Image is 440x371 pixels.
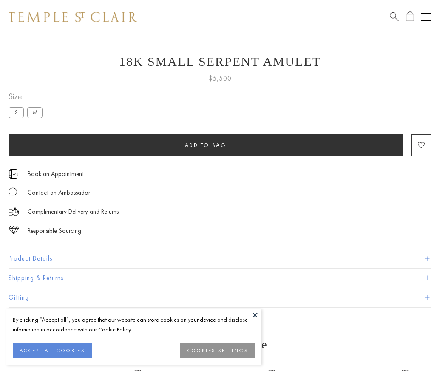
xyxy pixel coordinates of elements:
div: By clicking “Accept all”, you agree that our website can store cookies on your device and disclos... [13,315,255,334]
span: Add to bag [185,142,227,149]
a: Open Shopping Bag [406,11,414,22]
button: Open navigation [421,12,431,22]
div: Contact an Ambassador [28,187,90,198]
label: M [27,107,43,118]
img: MessageIcon-01_2.svg [9,187,17,196]
button: ACCEPT ALL COOKIES [13,343,92,358]
button: Add to bag [9,134,403,156]
a: Book an Appointment [28,169,84,178]
a: Search [390,11,399,22]
span: Size: [9,90,46,104]
button: Shipping & Returns [9,269,431,288]
button: Product Details [9,249,431,268]
img: icon_sourcing.svg [9,226,19,234]
span: $5,500 [209,73,232,84]
label: S [9,107,24,118]
img: icon_appointment.svg [9,169,19,179]
h1: 18K Small Serpent Amulet [9,54,431,69]
p: Complimentary Delivery and Returns [28,207,119,217]
img: Temple St. Clair [9,12,137,22]
div: Responsible Sourcing [28,226,81,236]
button: Gifting [9,288,431,307]
img: icon_delivery.svg [9,207,19,217]
button: COOKIES SETTINGS [180,343,255,358]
